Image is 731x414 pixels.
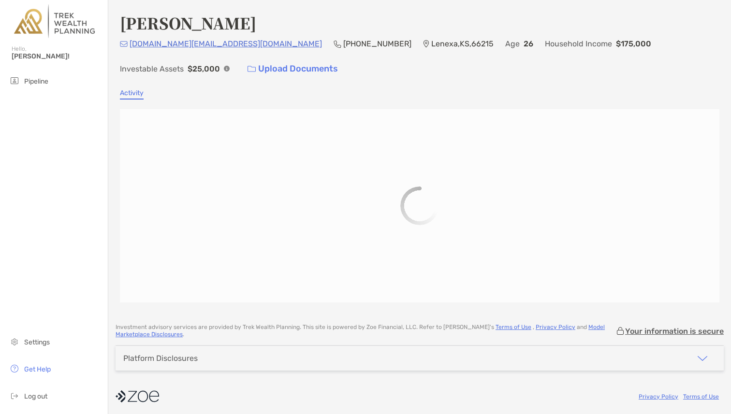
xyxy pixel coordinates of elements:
[188,63,220,75] p: $25,000
[120,89,144,100] a: Activity
[12,4,96,39] img: Zoe Logo
[224,66,230,71] img: Info Icon
[24,77,48,86] span: Pipeline
[116,385,159,407] img: company logo
[496,324,531,330] a: Terms of Use
[241,58,344,79] a: Upload Documents
[431,38,494,50] p: Lenexa , KS , 66215
[116,324,605,338] a: Model Marketplace Disclosures
[24,365,51,373] span: Get Help
[120,41,128,47] img: Email Icon
[123,354,198,363] div: Platform Disclosures
[9,363,20,374] img: get-help icon
[120,12,256,34] h4: [PERSON_NAME]
[248,66,256,72] img: button icon
[536,324,575,330] a: Privacy Policy
[120,63,184,75] p: Investable Assets
[505,38,520,50] p: Age
[24,392,47,400] span: Log out
[639,393,678,400] a: Privacy Policy
[12,52,102,60] span: [PERSON_NAME]!
[9,390,20,401] img: logout icon
[423,40,429,48] img: Location Icon
[9,336,20,347] img: settings icon
[130,38,322,50] p: [DOMAIN_NAME][EMAIL_ADDRESS][DOMAIN_NAME]
[116,324,615,338] p: Investment advisory services are provided by Trek Wealth Planning . This site is powered by Zoe F...
[334,40,341,48] img: Phone Icon
[9,75,20,86] img: pipeline icon
[545,38,612,50] p: Household Income
[524,38,533,50] p: 26
[625,327,724,336] p: Your information is secure
[616,38,651,50] p: $175,000
[343,38,411,50] p: [PHONE_NUMBER]
[24,338,50,346] span: Settings
[683,393,719,400] a: Terms of Use
[697,353,708,364] img: icon arrow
